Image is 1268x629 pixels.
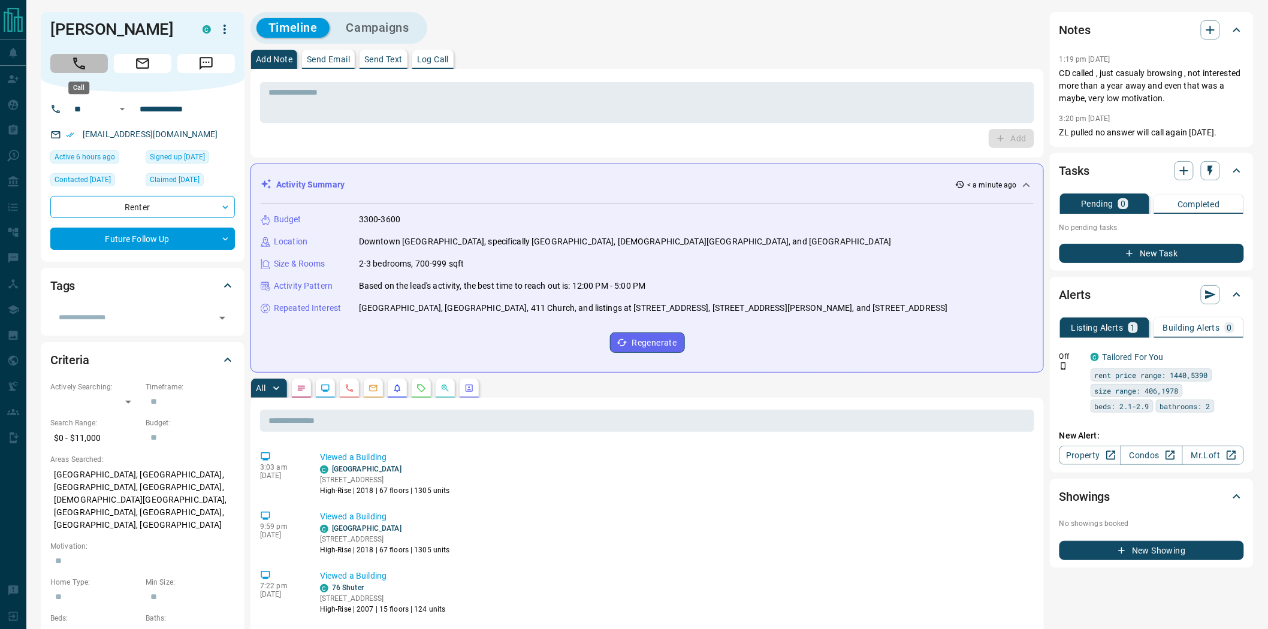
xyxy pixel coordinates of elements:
[417,55,449,63] p: Log Call
[359,280,645,292] p: Based on the lead's activity, the best time to reach out is: 12:00 PM - 5:00 PM
[1095,385,1179,397] span: size range: 406,1978
[320,474,450,485] p: [STREET_ADDRESS]
[1059,67,1244,105] p: CD called , just casualy browsing , not interested more than a year away and even that was a mayb...
[359,235,892,248] p: Downtown [GEOGRAPHIC_DATA], specifically [GEOGRAPHIC_DATA], [DEMOGRAPHIC_DATA][GEOGRAPHIC_DATA], ...
[416,383,426,393] svg: Requests
[256,384,265,392] p: All
[320,465,328,474] div: condos.ca
[1059,518,1244,529] p: No showings booked
[50,346,235,374] div: Criteria
[274,258,325,270] p: Size & Rooms
[146,613,235,624] p: Baths:
[1059,351,1083,362] p: Off
[320,510,1030,523] p: Viewed a Building
[1059,20,1091,40] h2: Notes
[307,55,350,63] p: Send Email
[1059,55,1110,63] p: 1:19 pm [DATE]
[464,383,474,393] svg: Agent Actions
[260,471,302,480] p: [DATE]
[1059,156,1244,185] div: Tasks
[297,383,306,393] svg: Notes
[274,235,307,248] p: Location
[115,102,129,116] button: Open
[1059,219,1244,237] p: No pending tasks
[440,383,450,393] svg: Opportunities
[50,350,89,370] h2: Criteria
[1059,126,1244,139] p: ZL pulled no answer will call again [DATE].
[83,129,218,139] a: [EMAIL_ADDRESS][DOMAIN_NAME]
[256,55,292,63] p: Add Note
[1160,400,1210,412] span: bathrooms: 2
[261,174,1034,196] div: Activity Summary< a minute ago
[274,302,341,314] p: Repeated Interest
[50,228,235,250] div: Future Follow Up
[260,582,302,590] p: 7:22 pm
[1059,280,1244,309] div: Alerts
[50,382,140,392] p: Actively Searching:
[260,522,302,531] p: 9:59 pm
[1227,323,1232,332] p: 0
[177,54,235,73] span: Message
[50,613,140,624] p: Beds:
[1059,541,1244,560] button: New Showing
[1121,446,1182,465] a: Condos
[359,302,948,314] p: [GEOGRAPHIC_DATA], [GEOGRAPHIC_DATA], 411 Church, and listings at [STREET_ADDRESS], [STREET_ADDRE...
[68,81,89,94] div: Call
[320,584,328,592] div: condos.ca
[967,180,1017,190] p: < a minute ago
[1059,114,1110,123] p: 3:20 pm [DATE]
[66,131,74,139] svg: Email Verified
[214,310,231,326] button: Open
[1131,323,1136,332] p: 1
[1103,352,1164,362] a: Tailored For You
[1121,199,1125,208] p: 0
[114,54,171,73] span: Email
[1091,353,1099,361] div: condos.ca
[146,173,235,190] div: Tue Dec 17 2024
[1081,199,1113,208] p: Pending
[393,383,402,393] svg: Listing Alerts
[50,54,108,73] span: Call
[50,465,235,535] p: [GEOGRAPHIC_DATA], [GEOGRAPHIC_DATA], [GEOGRAPHIC_DATA], [GEOGRAPHIC_DATA], [DEMOGRAPHIC_DATA][GE...
[1059,362,1068,370] svg: Push Notification Only
[260,590,302,598] p: [DATE]
[276,179,345,191] p: Activity Summary
[359,258,464,270] p: 2-3 bedrooms, 700-999 sqft
[50,196,235,218] div: Renter
[320,570,1030,582] p: Viewed a Building
[50,577,140,588] p: Home Type:
[332,583,364,592] a: 76 Shuter
[320,534,450,545] p: [STREET_ADDRESS]
[146,150,235,167] div: Tue Dec 17 2024
[50,418,140,428] p: Search Range:
[369,383,378,393] svg: Emails
[1059,482,1244,511] div: Showings
[1182,446,1244,465] a: Mr.Loft
[320,545,450,555] p: High-Rise | 2018 | 67 floors | 1305 units
[274,213,301,226] p: Budget
[332,465,401,473] a: [GEOGRAPHIC_DATA]
[146,577,235,588] p: Min Size:
[1059,161,1089,180] h2: Tasks
[203,25,211,34] div: condos.ca
[320,604,446,615] p: High-Rise | 2007 | 15 floors | 124 units
[146,418,235,428] p: Budget:
[50,428,140,448] p: $0 - $11,000
[1095,400,1149,412] span: beds: 2.1-2.9
[320,485,450,496] p: High-Rise | 2018 | 67 floors | 1305 units
[332,524,401,533] a: [GEOGRAPHIC_DATA]
[359,213,400,226] p: 3300-3600
[610,332,685,353] button: Regenerate
[50,20,185,39] h1: [PERSON_NAME]
[150,151,205,163] span: Signed up [DATE]
[1059,430,1244,442] p: New Alert:
[146,382,235,392] p: Timeframe:
[1059,487,1110,506] h2: Showings
[1059,446,1121,465] a: Property
[50,173,140,190] div: Wed Dec 18 2024
[1071,323,1124,332] p: Listing Alerts
[320,593,446,604] p: [STREET_ADDRESS]
[50,271,235,300] div: Tags
[150,174,200,186] span: Claimed [DATE]
[260,531,302,539] p: [DATE]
